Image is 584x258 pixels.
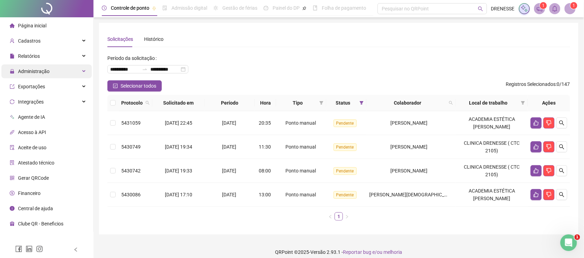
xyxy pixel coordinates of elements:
span: search [448,98,454,108]
span: Pendente [334,191,357,199]
li: Próxima página [343,212,351,221]
span: sun [213,6,218,10]
span: Administração [18,69,50,74]
span: qrcode [10,176,15,180]
span: like [533,192,539,197]
span: Registros Selecionados [506,81,556,87]
span: like [533,144,539,150]
span: Ponto manual [285,192,316,197]
span: 1 [575,234,580,240]
td: ACADEMIA ESTÉTICA [PERSON_NAME] [456,183,528,207]
span: Colaborador [369,99,446,107]
a: 1 [335,213,343,220]
span: gift [10,221,15,226]
sup: Atualize o seu contato no menu Meus Dados [570,2,577,9]
span: file [10,54,15,59]
span: Relatórios [18,53,40,59]
span: solution [10,160,15,165]
span: left [328,215,333,219]
span: Pendente [334,143,357,151]
span: Gestão de férias [222,5,257,11]
button: left [326,212,335,221]
span: check-square [113,83,118,88]
span: dislike [546,192,552,197]
span: lock [10,69,15,74]
div: Ações [531,99,567,107]
th: Hora [255,95,276,111]
span: [DATE] [222,144,236,150]
span: dashboard [264,6,268,10]
span: to [142,66,148,72]
span: Versão [311,249,326,255]
span: [DATE] [222,192,236,197]
span: filter [520,98,527,108]
span: [DATE] 22:45 [165,120,192,126]
span: Integrações [18,99,44,105]
span: like [533,168,539,174]
button: Selecionar todos [107,80,162,91]
span: Exportações [18,84,45,89]
span: swap-right [142,66,148,72]
span: right [345,215,349,219]
span: search [559,192,565,197]
span: filter [360,101,364,105]
span: 5430086 [121,192,141,197]
span: Selecionar todos [121,82,156,90]
span: search [144,98,151,108]
span: Controle de ponto [111,5,149,11]
span: Reportar bug e/ou melhoria [343,249,402,255]
iframe: Intercom live chat [560,234,577,251]
span: linkedin [26,246,33,252]
span: export [10,84,15,89]
span: Tipo [279,99,317,107]
span: Pendente [334,119,357,127]
span: Financeiro [18,190,41,196]
span: dislike [546,120,552,126]
span: Central de ajuda [18,206,53,211]
span: search [145,101,150,105]
span: [PERSON_NAME] [391,168,428,174]
span: dollar [10,191,15,196]
span: home [10,23,15,28]
span: file-done [162,6,167,10]
span: bell [552,6,558,12]
span: dislike [546,168,552,174]
span: [DATE] [222,168,236,174]
span: Agente de IA [18,114,45,120]
span: DRENESSE [491,5,515,12]
td: CLINICA DRENESSE ( CTC 2105) [456,135,528,159]
span: Atestado técnico [18,160,54,166]
td: CLINICA DRENESSE ( CTC 2105) [456,159,528,183]
span: sync [10,99,15,104]
span: [DATE] 17:10 [165,192,192,197]
span: 1 [573,3,575,8]
span: Pendente [334,167,357,175]
span: search [449,101,453,105]
li: 1 [335,212,343,221]
span: filter [358,98,365,108]
span: filter [318,98,325,108]
span: Status [329,99,357,107]
span: : 0 / 147 [506,80,570,91]
span: Cadastros [18,38,41,44]
span: [PERSON_NAME] [391,120,428,126]
button: right [343,212,351,221]
span: Clube QR - Beneficios [18,221,63,226]
span: info-circle [10,206,15,211]
span: left [73,247,78,252]
span: pushpin [152,6,156,10]
span: [DATE] 19:33 [165,168,192,174]
span: Folha de pagamento [322,5,366,11]
sup: 1 [540,2,547,9]
span: Aceite de uso [18,145,46,150]
li: Página anterior [326,212,335,221]
span: [DATE] 19:34 [165,144,192,150]
span: 5430742 [121,168,141,174]
span: book [313,6,318,10]
span: 5431059 [121,120,141,126]
span: dislike [546,144,552,150]
span: [PERSON_NAME] [391,144,428,150]
span: like [533,120,539,126]
span: Local de trabalho [459,99,518,107]
span: 5430749 [121,144,141,150]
